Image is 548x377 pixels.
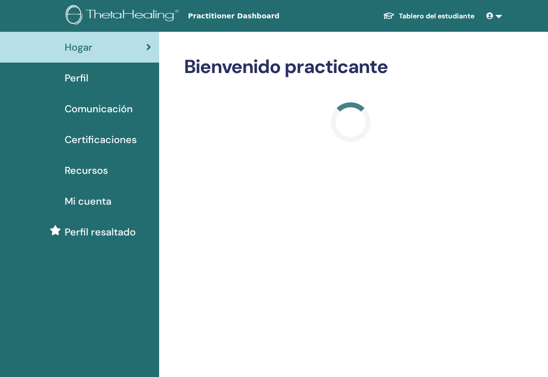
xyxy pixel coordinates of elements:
img: logo.png [66,5,182,27]
span: Perfil resaltado [65,225,136,239]
span: Perfil [65,71,89,85]
span: Comunicación [65,101,133,116]
span: Practitioner Dashboard [188,11,337,21]
span: Mi cuenta [65,194,111,209]
span: Recursos [65,163,108,178]
span: Hogar [65,40,92,55]
img: graduation-cap-white.svg [383,11,395,20]
h2: Bienvenido practicante [184,56,517,78]
a: Tablero del estudiante [375,7,482,25]
span: Certificaciones [65,132,137,147]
